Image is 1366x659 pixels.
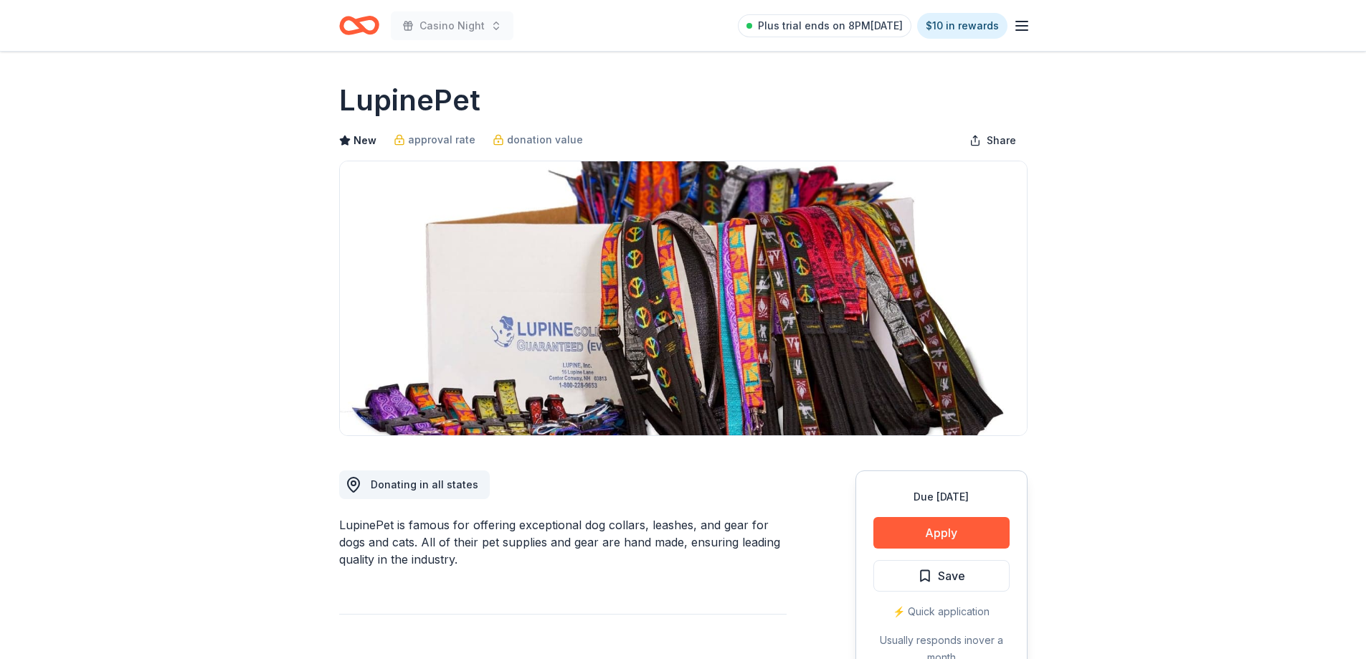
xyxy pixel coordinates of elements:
[873,603,1010,620] div: ⚡️ Quick application
[873,517,1010,549] button: Apply
[339,80,480,120] h1: LupinePet
[419,17,485,34] span: Casino Night
[354,132,376,149] span: New
[371,478,478,490] span: Donating in all states
[394,131,475,148] a: approval rate
[873,560,1010,592] button: Save
[339,9,379,42] a: Home
[391,11,513,40] button: Casino Night
[493,131,583,148] a: donation value
[738,14,911,37] a: Plus trial ends on 8PM[DATE]
[758,17,903,34] span: Plus trial ends on 8PM[DATE]
[408,131,475,148] span: approval rate
[340,161,1027,435] img: Image for LupinePet
[873,488,1010,506] div: Due [DATE]
[958,126,1028,155] button: Share
[917,13,1007,39] a: $10 in rewards
[938,566,965,585] span: Save
[507,131,583,148] span: donation value
[987,132,1016,149] span: Share
[339,516,787,568] div: LupinePet is famous for offering exceptional dog collars, leashes, and gear for dogs and cats. Al...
